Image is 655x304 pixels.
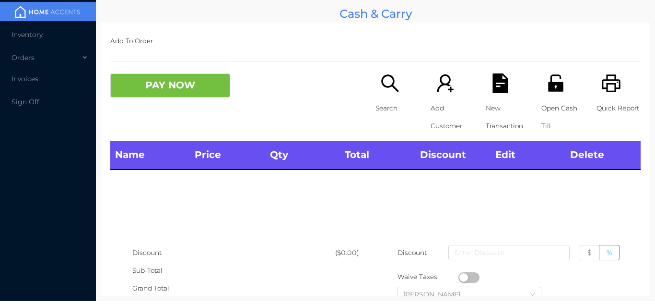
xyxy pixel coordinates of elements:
div: Grand Total [132,280,335,297]
span: % [607,248,612,257]
i: icon: file-text [491,73,510,93]
div: Sub-Total [132,262,335,280]
p: Search [375,99,420,117]
img: mainBanner [12,5,83,19]
i: icon: search [380,73,400,93]
span: Invoices [12,74,38,83]
p: Add Customer [431,99,475,135]
button: PAY NOW [110,73,230,97]
th: Qty [265,141,340,169]
i: icon: down [530,292,536,298]
th: Price [190,141,265,169]
i: icon: user-add [435,73,455,93]
div: ($0.00) [335,244,375,262]
p: Discount [398,244,418,262]
p: Quick Report [597,99,641,117]
div: Waive Taxes [398,268,458,286]
div: Cash & Carry [101,5,650,23]
p: New Transaction [486,99,530,135]
p: Add To Order [110,32,641,50]
i: icon: printer [601,73,621,93]
th: Discount [415,141,491,169]
span: Inventory [12,30,43,39]
th: Edit [491,141,566,169]
div: Daljeet [403,287,470,302]
div: Discount [132,244,335,262]
th: Delete [565,141,641,169]
i: icon: unlock [546,73,566,93]
input: Enter Discount [448,245,570,260]
span: Sign Off [12,97,39,106]
th: Name [110,141,190,169]
span: $ [587,248,592,257]
th: Total [340,141,415,169]
p: Open Cash Till [541,99,585,135]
